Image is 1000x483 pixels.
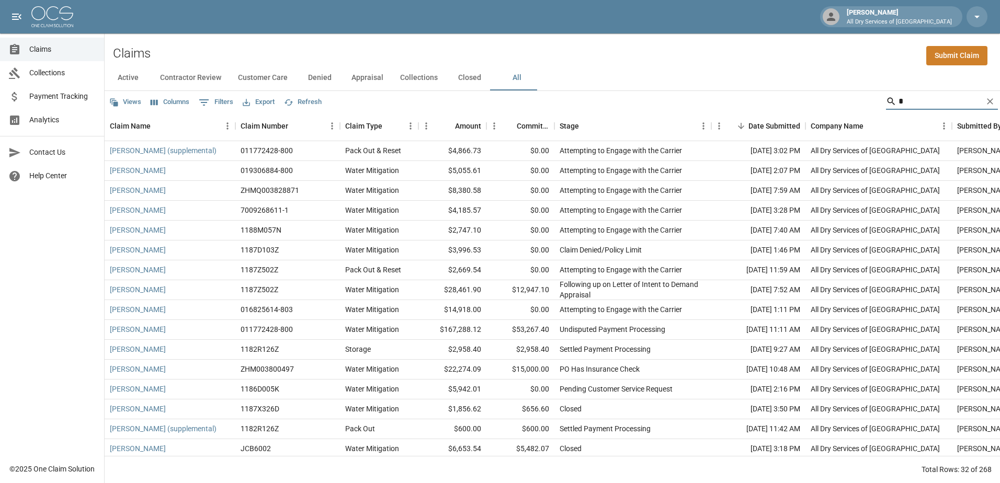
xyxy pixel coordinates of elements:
[811,443,940,454] div: All Dry Services of Atlanta
[29,147,96,158] span: Contact Us
[418,340,486,360] div: $2,958.40
[345,304,399,315] div: Water Mitigation
[811,344,940,354] div: All Dry Services of Atlanta
[579,119,594,133] button: Sort
[560,443,582,454] div: Closed
[230,65,296,90] button: Customer Care
[811,245,940,255] div: All Dry Services of Atlanta
[486,439,554,459] div: $5,482.07
[151,119,165,133] button: Sort
[107,94,144,110] button: Views
[110,443,166,454] a: [PERSON_NAME]
[29,114,96,125] span: Analytics
[560,404,582,414] div: Closed
[560,384,673,394] div: Pending Customer Service Request
[345,284,399,295] div: Water Mitigation
[711,201,805,221] div: [DATE] 3:28 PM
[345,145,401,156] div: Pack Out & Reset
[220,118,235,134] button: Menu
[345,344,371,354] div: Storage
[560,344,651,354] div: Settled Payment Processing
[288,119,303,133] button: Sort
[418,360,486,379] div: $22,274.09
[486,300,554,320] div: $0.00
[493,65,540,90] button: All
[734,119,748,133] button: Sort
[922,464,992,475] div: Total Rows: 32 of 268
[418,118,434,134] button: Menu
[560,279,706,300] div: Following up on Letter of Intent to Demand Appraisal
[711,280,805,300] div: [DATE] 7:52 AM
[811,423,940,434] div: All Dry Services of Atlanta
[982,94,998,109] button: Clear
[486,111,554,141] div: Committed Amount
[345,264,401,275] div: Pack Out & Reset
[110,384,166,394] a: [PERSON_NAME]
[455,111,481,141] div: Amount
[418,221,486,240] div: $2,747.10
[345,225,399,235] div: Water Mitigation
[241,443,271,454] div: JCB6002
[29,44,96,55] span: Claims
[110,165,166,176] a: [PERSON_NAME]
[110,284,166,295] a: [PERSON_NAME]
[711,399,805,419] div: [DATE] 3:50 PM
[241,225,281,235] div: 1188M057N
[340,111,418,141] div: Claim Type
[241,111,288,141] div: Claim Number
[345,384,399,394] div: Water Mitigation
[560,245,642,255] div: Claim Denied/Policy Limit
[110,185,166,195] a: [PERSON_NAME]
[560,364,640,374] div: PO Has Insurance Check
[486,118,502,134] button: Menu
[345,404,399,414] div: Water Mitigation
[241,185,299,195] div: ZHMQ003828871
[403,118,418,134] button: Menu
[105,65,152,90] button: Active
[418,161,486,181] div: $5,055.61
[486,320,554,340] div: $53,267.40
[711,419,805,439] div: [DATE] 11:42 AM
[486,340,554,360] div: $2,958.40
[105,65,1000,90] div: dynamic tabs
[241,145,293,156] div: 011772428-800
[241,364,294,374] div: ZHM003800497
[560,145,682,156] div: Attempting to Engage with the Carrier
[560,111,579,141] div: Stage
[152,65,230,90] button: Contractor Review
[345,111,382,141] div: Claim Type
[711,260,805,280] div: [DATE] 11:59 AM
[110,145,217,156] a: [PERSON_NAME] (supplemental)
[29,170,96,181] span: Help Center
[502,119,517,133] button: Sort
[554,111,711,141] div: Stage
[440,119,455,133] button: Sort
[110,245,166,255] a: [PERSON_NAME]
[711,340,805,360] div: [DATE] 9:27 AM
[486,141,554,161] div: $0.00
[241,384,279,394] div: 1186D005K
[241,344,279,354] div: 1182R126Z
[486,419,554,439] div: $600.00
[486,360,554,379] div: $15,000.00
[886,93,998,112] div: Search
[811,364,940,374] div: All Dry Services of Atlanta
[811,205,940,215] div: All Dry Services of Atlanta
[936,118,952,134] button: Menu
[345,443,399,454] div: Water Mitigation
[711,161,805,181] div: [DATE] 2:07 PM
[560,205,682,215] div: Attempting to Engage with the Carrier
[486,221,554,240] div: $0.00
[110,264,166,275] a: [PERSON_NAME]
[486,201,554,221] div: $0.00
[560,423,651,434] div: Settled Payment Processing
[486,181,554,201] div: $0.00
[110,324,166,335] a: [PERSON_NAME]
[418,260,486,280] div: $2,669.54
[748,111,800,141] div: Date Submitted
[418,280,486,300] div: $28,461.90
[241,423,279,434] div: 1182R126Z
[235,111,340,141] div: Claim Number
[29,91,96,102] span: Payment Tracking
[926,46,987,65] a: Submit Claim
